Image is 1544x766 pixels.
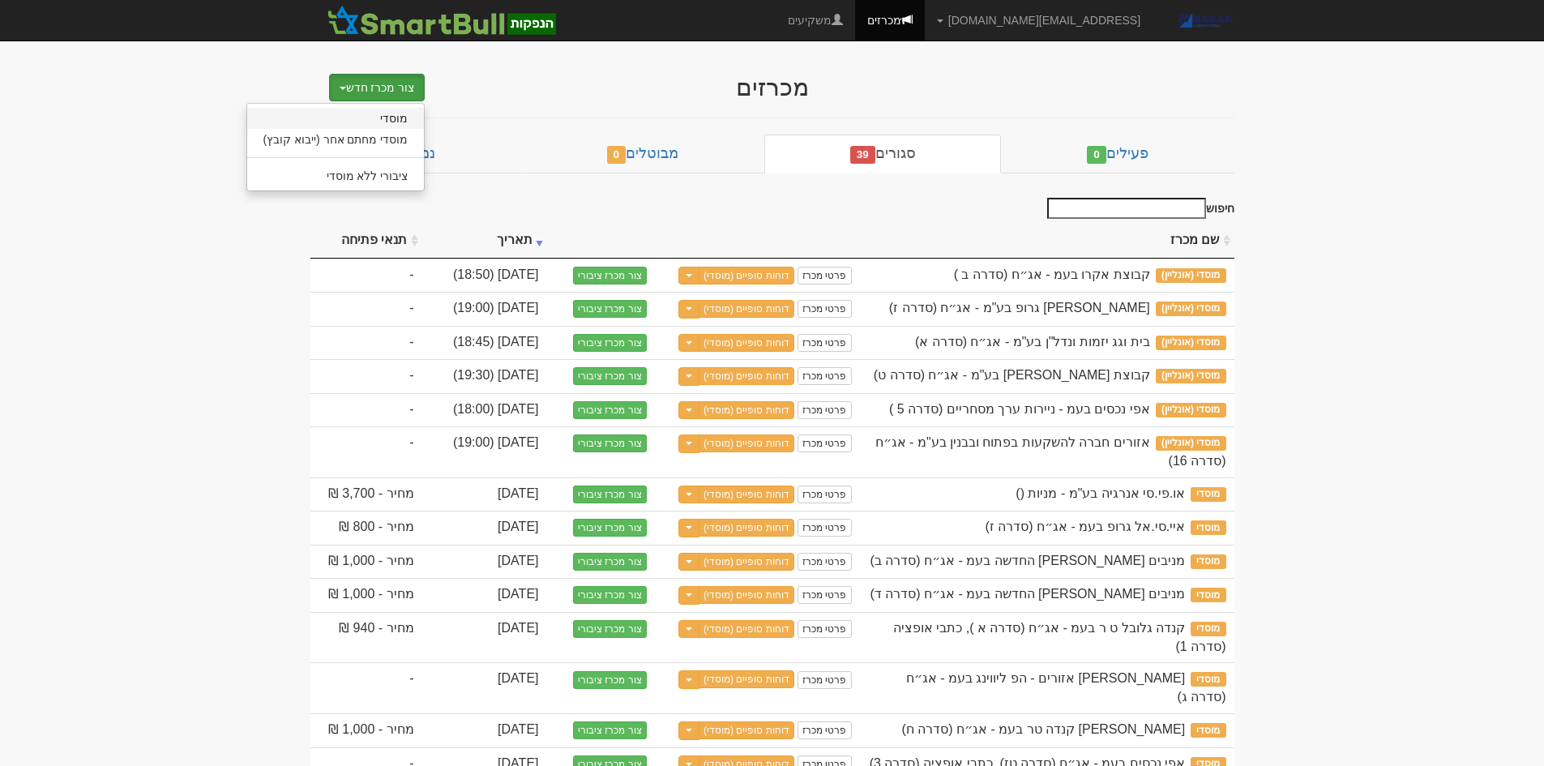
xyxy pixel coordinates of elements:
[798,367,851,385] a: פרטי מכרז
[573,721,647,739] button: צור מכרז ציבורי
[798,620,851,638] a: פרטי מכרז
[422,292,547,326] td: [DATE] (19:00)
[889,301,1150,315] span: נאוי גרופ בע"מ - אג״ח (סדרה ז)
[798,553,851,571] a: פרטי מכרז
[1156,369,1226,383] span: מוסדי (אונליין)
[1191,723,1225,738] span: מוסדי
[310,292,422,326] td: -
[573,586,647,604] button: צור מכרז ציבורי
[901,722,1185,736] span: ישראל קנדה טר בעמ - אג״ח (סדרה ח)
[699,486,794,503] a: דוחות סופיים (מוסדי)
[875,435,1226,468] span: אזורים חברה להשקעות בפתוח ובבנין בע"מ - אג״ח (סדרה 16)
[573,367,647,385] button: צור מכרז ציבורי
[798,300,851,318] a: פרטי מכרז
[247,165,425,186] a: ציבורי ללא מוסדי
[893,621,1226,653] span: קנדה גלובל ט ר בעמ - אג״ח (סדרה א ), כתבי אופציה (סדרה 1)
[573,553,647,571] button: צור מכרז ציבורי
[573,401,647,419] button: צור מכרז ציבורי
[915,335,1150,349] span: בית וגג יזמות ונדל"ן בע"מ - אג״ח (סדרה א)
[798,586,851,604] a: פרטי מכרז
[422,511,547,545] td: [DATE]
[310,426,422,477] td: -
[1001,135,1234,173] a: פעילים
[310,511,422,545] td: מחיר - 800 ₪
[310,612,422,663] td: מחיר - 940 ₪
[422,713,547,747] td: [DATE]
[860,223,1234,259] th: שם מכרז : activate to sort column ascending
[1191,622,1225,636] span: מוסדי
[573,300,647,318] button: צור מכרז ציבורי
[699,721,794,739] a: דוחות סופיים (מוסדי)
[310,545,422,579] td: מחיר - 1,000 ₪
[573,671,647,689] button: צור מכרז ציבורי
[573,620,647,638] button: צור מכרז ציבורי
[573,334,647,352] button: צור מכרז ציבורי
[1156,268,1226,283] span: מוסדי (אונליין)
[699,586,794,604] a: דוחות סופיים (מוסדי)
[310,393,422,427] td: -
[798,671,851,689] a: פרטי מכרז
[986,520,1186,533] span: איי.סי.אל גרופ בעמ - אג״ח (סדרה ז)
[573,434,647,452] button: צור מכרז ציבורי
[573,267,647,285] button: צור מכרז ציבורי
[1191,588,1225,602] span: מוסדי
[310,259,422,293] td: -
[422,223,547,259] th: תאריך : activate to sort column ascending
[422,393,547,427] td: [DATE] (18:00)
[1191,554,1225,569] span: מוסדי
[699,434,794,452] a: דוחות סופיים (מוסדי)
[422,662,547,713] td: [DATE]
[573,486,647,503] button: צור מכרז ציבורי
[850,146,875,164] span: 39
[798,519,851,537] a: פרטי מכרז
[798,267,851,285] a: פרטי מכרז
[310,359,422,393] td: -
[422,326,547,360] td: [DATE] (18:45)
[870,554,1185,567] span: מניבים קרן הריט החדשה בעמ - אג״ח (סדרה ב)
[798,486,851,503] a: פרטי מכרז
[699,367,794,385] a: דוחות סופיים (מוסדי)
[1191,487,1225,502] span: מוסדי
[310,223,422,259] th: תנאי פתיחה : activate to sort column ascending
[607,146,627,164] span: 0
[1156,302,1226,316] span: מוסדי (אונליין)
[954,267,1150,281] span: קבוצת אקרו בעמ - אג״ח (סדרה ב )
[310,326,422,360] td: -
[422,612,547,663] td: [DATE]
[573,519,647,537] button: צור מכרז ציבורי
[699,670,794,688] a: דוחות סופיים (מוסדי)
[422,259,547,293] td: [DATE] (18:50)
[699,401,794,419] a: דוחות סופיים (מוסדי)
[699,519,794,537] a: דוחות סופיים (מוסדי)
[310,713,422,747] td: מחיר - 1,000 ₪
[699,334,794,352] a: דוחות סופיים (מוסדי)
[699,553,794,571] a: דוחות סופיים (מוסדי)
[329,74,426,101] button: צור מכרז חדש
[798,721,851,739] a: פרטי מכרז
[422,578,547,612] td: [DATE]
[889,402,1150,416] span: אפי נכסים בעמ - ניירות ערך מסחריים (סדרה 5 )
[874,368,1150,382] span: קבוצת עזריאלי בע"מ - אג״ח (סדרה ט)
[422,426,547,477] td: [DATE] (19:00)
[247,129,425,150] a: מוסדי מחתם אחר (ייבוא קובץ)
[798,434,851,452] a: פרטי מכרז
[798,401,851,419] a: פרטי מכרז
[310,662,422,713] td: -
[906,671,1226,704] span: ריט אזורים - הפ ליווינג בעמ - אג״ח (סדרה ג)
[870,587,1185,601] span: מניבים קרן הריט החדשה בעמ - אג״ח (סדרה ד)
[1156,336,1226,350] span: מוסדי (אונליין)
[521,135,764,173] a: מבוטלים
[1041,198,1234,219] label: חיפוש
[1156,436,1226,451] span: מוסדי (אונליין)
[1016,486,1185,500] span: או.פי.סי אנרגיה בע"מ - מניות ()
[323,4,561,36] img: SmartBull Logo
[422,477,547,511] td: [DATE]
[1191,520,1225,535] span: מוסדי
[1191,672,1225,687] span: מוסדי
[1156,403,1226,417] span: מוסדי (אונליין)
[1087,146,1106,164] span: 0
[422,545,547,579] td: [DATE]
[699,267,794,285] a: דוחות סופיים (מוסדי)
[422,359,547,393] td: [DATE] (19:30)
[1047,198,1206,219] input: חיפוש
